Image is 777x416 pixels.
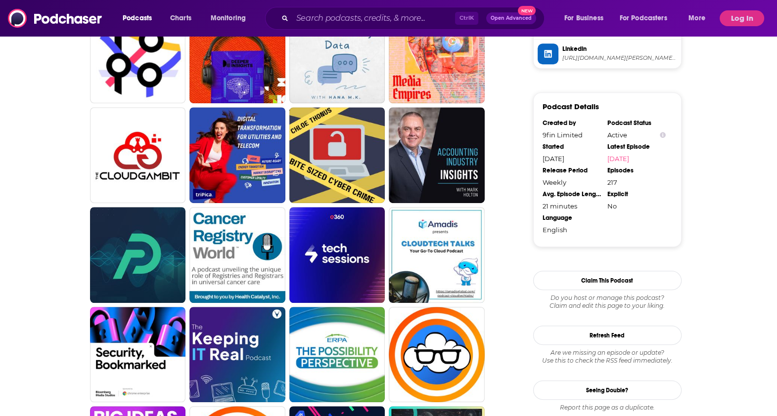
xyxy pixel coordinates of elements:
span: Open Advanced [491,16,532,21]
div: Explicit [607,190,666,198]
button: open menu [613,10,682,26]
div: Report this page as a duplicate. [533,404,682,412]
span: Ctrl K [455,12,478,25]
button: Show Info [660,131,666,139]
div: Search podcasts, credits, & more... [274,7,554,30]
button: Claim This Podcast [533,271,682,290]
div: English [543,226,601,234]
span: For Podcasters [620,11,667,25]
div: Release Period [543,166,601,174]
div: Started [543,143,601,151]
button: open menu [116,10,165,26]
h3: Podcast Details [543,102,599,111]
a: [DATE] [607,155,666,163]
span: Do you host or manage this podcast? [533,294,682,302]
div: Latest Episode [607,143,666,151]
span: https://www.linkedin.com/in/michelle--dsouza [562,54,677,62]
span: Charts [170,11,191,25]
button: Open AdvancedNew [486,12,536,24]
div: 9fin Limited [543,131,601,139]
div: No [607,202,666,210]
span: New [518,6,536,15]
div: Created by [543,119,601,127]
div: Avg. Episode Length [543,190,601,198]
a: Charts [164,10,197,26]
img: Podchaser - Follow, Share and Rate Podcasts [8,9,103,28]
span: Monitoring [211,11,246,25]
div: Are we missing an episode or update? Use this to check the RSS feed immediately. [533,349,682,365]
span: Linkedin [562,44,677,53]
button: open menu [204,10,259,26]
span: More [688,11,705,25]
span: For Business [564,11,603,25]
button: Refresh Feed [533,326,682,345]
button: Log In [720,10,764,26]
div: Claim and edit this page to your liking. [533,294,682,310]
div: Language [543,214,601,222]
div: Podcast Status [607,119,666,127]
button: open menu [557,10,616,26]
a: Seeing Double? [533,380,682,400]
input: Search podcasts, credits, & more... [292,10,455,26]
div: 217 [607,178,666,186]
button: open menu [682,10,718,26]
a: Linkedin[URL][DOMAIN_NAME][PERSON_NAME][PERSON_NAME] [538,43,677,64]
div: Active [607,131,666,139]
span: Podcasts [123,11,152,25]
div: Weekly [543,178,601,186]
div: 21 minutes [543,202,601,210]
div: [DATE] [543,155,601,163]
div: Episodes [607,166,666,174]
